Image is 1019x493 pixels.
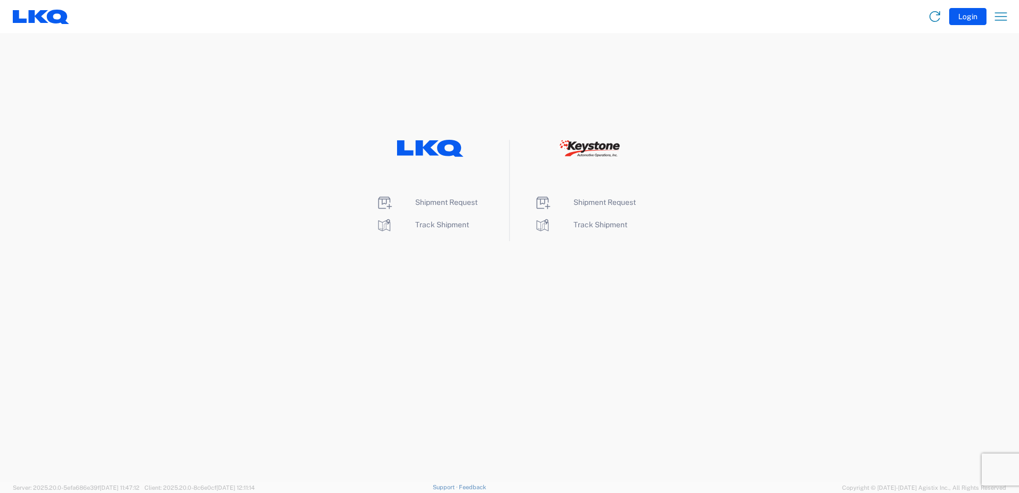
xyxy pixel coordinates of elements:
span: Track Shipment [415,220,469,229]
span: Shipment Request [573,198,636,206]
span: Shipment Request [415,198,478,206]
a: Shipment Request [534,198,636,206]
a: Track Shipment [534,220,627,229]
span: [DATE] 12:11:14 [216,484,255,491]
span: Copyright © [DATE]-[DATE] Agistix Inc., All Rights Reserved [842,483,1006,492]
span: Client: 2025.20.0-8c6e0cf [144,484,255,491]
a: Feedback [459,484,486,490]
a: Track Shipment [376,220,469,229]
a: Shipment Request [376,198,478,206]
span: Server: 2025.20.0-5efa686e39f [13,484,140,491]
button: Login [949,8,986,25]
span: [DATE] 11:47:12 [100,484,140,491]
span: Track Shipment [573,220,627,229]
a: Support [433,484,459,490]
